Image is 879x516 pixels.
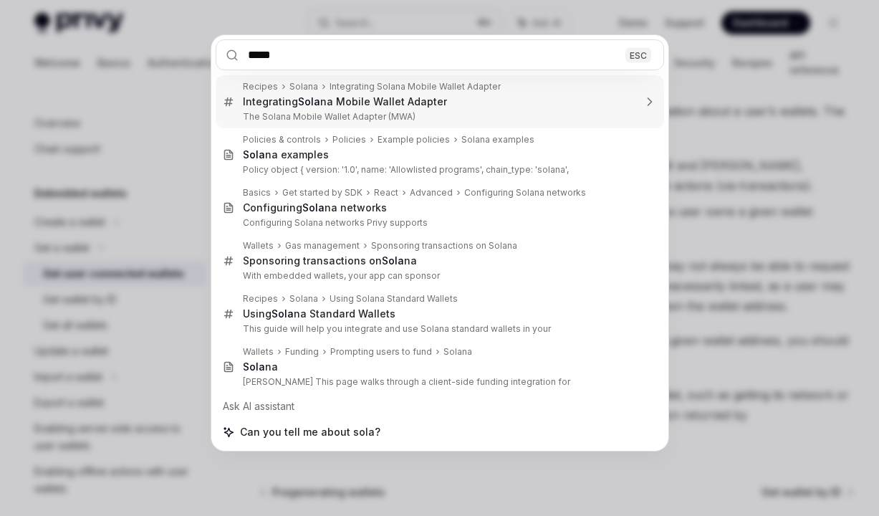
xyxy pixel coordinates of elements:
[216,393,664,419] div: Ask AI assistant
[289,293,318,305] div: Solana
[243,187,271,199] div: Basics
[243,148,265,161] b: Sola
[243,376,634,388] p: [PERSON_NAME] This page walks through a client-side funding integration for
[243,217,634,229] p: Configuring Solana networks Privy supports
[243,201,387,214] div: Configuring na networks
[243,148,329,161] div: na examples
[464,187,586,199] div: Configuring Solana networks
[330,81,501,92] div: Integrating Solana Mobile Wallet Adapter
[298,95,320,107] b: Sola
[410,187,453,199] div: Advanced
[240,425,380,439] span: Can you tell me about sola?
[625,47,651,62] div: ESC
[243,307,395,320] div: Using na Standard Wallets
[371,240,517,252] div: Sponsoring transactions on Solana
[443,346,472,358] div: Solana
[243,360,278,373] div: na
[272,307,294,320] b: Sola
[378,134,450,145] div: Example policies
[243,81,278,92] div: Recipes
[374,187,398,199] div: React
[243,293,278,305] div: Recipes
[243,346,274,358] div: Wallets
[302,201,325,214] b: Sola
[243,270,634,282] p: With embedded wallets, your app can sponsor
[382,254,404,267] b: Sola
[282,187,362,199] div: Get started by SDK
[285,346,319,358] div: Funding
[285,240,360,252] div: Gas management
[330,293,458,305] div: Using Solana Standard Wallets
[289,81,318,92] div: Solana
[243,95,447,108] div: Integrating na Mobile Wallet Adapter
[243,164,634,176] p: Policy object { version: '1.0', name: 'Allowlisted programs', chain_type: 'solana',
[461,134,534,145] div: Solana examples
[330,346,432,358] div: Prompting users to fund
[243,360,265,373] b: Sola
[243,240,274,252] div: Wallets
[243,323,634,335] p: This guide will help you integrate and use Solana standard wallets in your
[243,254,417,267] div: Sponsoring transactions on na
[332,134,366,145] div: Policies
[243,111,634,123] p: The Solana Mobile Wallet Adapter (MWA)
[243,134,321,145] div: Policies & controls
